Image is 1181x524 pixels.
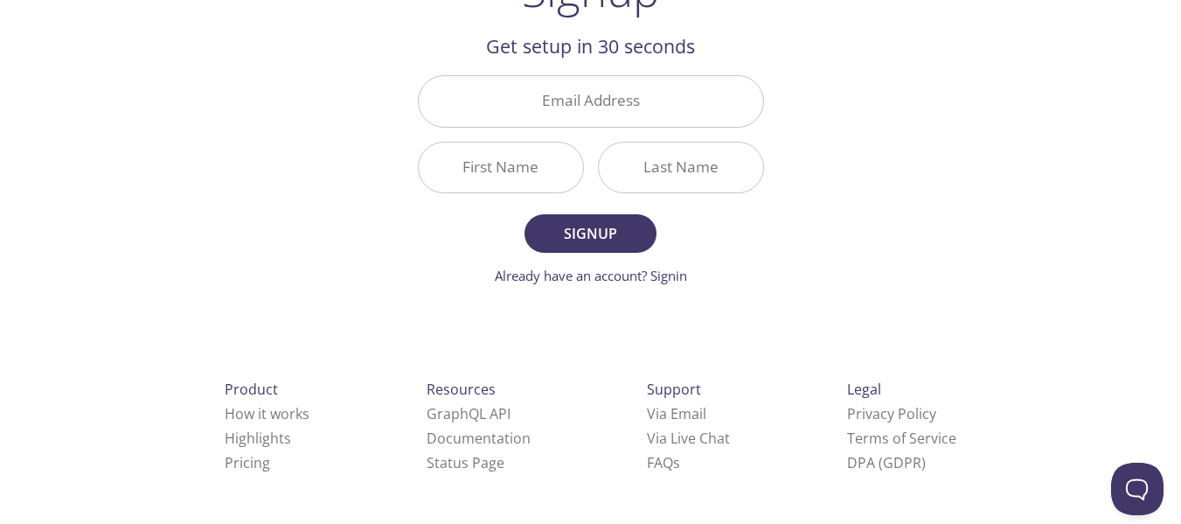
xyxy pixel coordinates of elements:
a: How it works [225,404,309,423]
span: Legal [847,380,881,399]
a: Pricing [225,453,270,472]
a: Privacy Policy [847,404,936,423]
a: Via Live Chat [647,429,730,448]
span: Resources [427,380,496,399]
a: Status Page [427,453,504,472]
a: FAQ [647,453,680,472]
a: DPA (GDPR) [847,453,926,472]
span: Product [225,380,278,399]
a: Via Email [647,404,706,423]
a: Terms of Service [847,429,956,448]
iframe: Help Scout Beacon - Open [1111,463,1164,515]
button: Signup [525,214,656,253]
span: Support [647,380,701,399]
span: Signup [544,221,636,246]
h2: Get setup in 30 seconds [418,31,764,61]
span: s [673,453,680,472]
a: GraphQL API [427,404,511,423]
a: Already have an account? Signin [495,267,687,284]
a: Documentation [427,429,531,448]
a: Highlights [225,429,291,448]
